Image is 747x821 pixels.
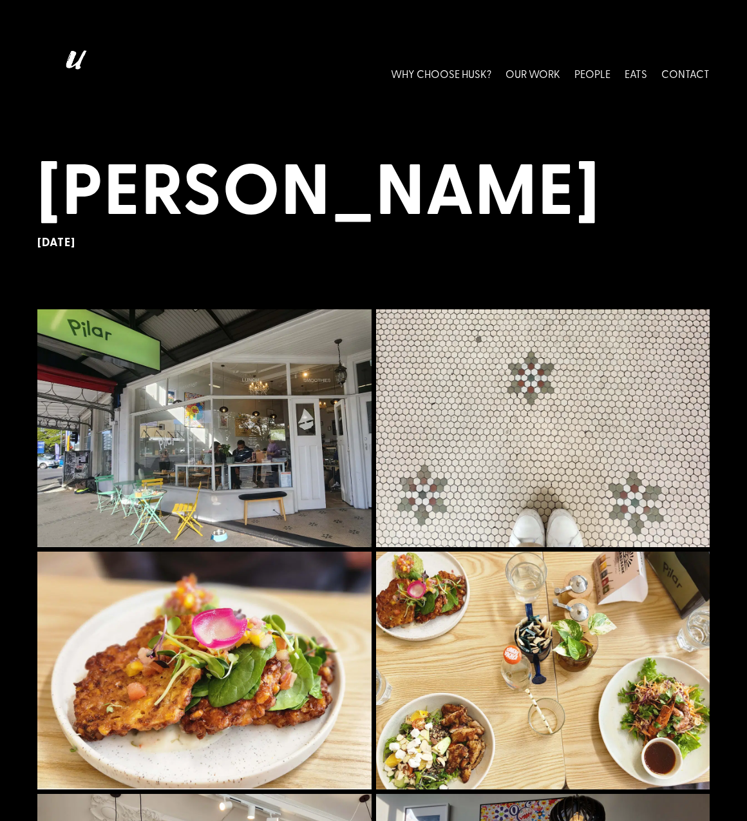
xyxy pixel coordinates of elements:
[37,235,710,249] h6: [DATE]
[376,309,710,547] img: Husk Eats 1600x1140 V013
[37,552,372,789] img: Husk Eats 1600x1140 V014
[376,552,710,789] img: Husk Eats 1600x1140 V015
[391,45,491,102] a: WHY CHOOSE HUSK?
[574,45,610,102] a: PEOPLE
[506,45,560,102] a: OUR WORK
[37,45,108,102] img: Husk logo
[625,45,647,102] a: EATS
[661,45,710,102] a: CONTACT
[37,144,710,235] h1: [PERSON_NAME]
[37,309,372,547] img: Husk Eats 1600x1140 V012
